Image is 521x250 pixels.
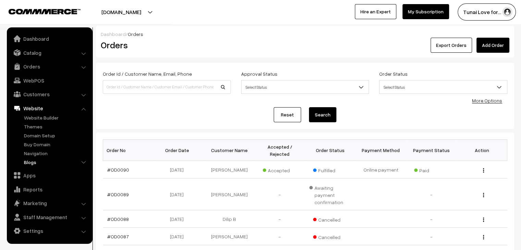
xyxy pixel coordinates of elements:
a: COMMMERCE [9,7,69,15]
a: Buy Domain [22,141,90,148]
label: Order Status [379,70,408,77]
span: Select Status [379,80,507,94]
label: Approval Status [241,70,277,77]
td: - [406,228,457,245]
span: Orders [128,31,143,37]
input: Order Id / Customer Name / Customer Email / Customer Phone [103,80,231,94]
span: Accepted [263,165,297,174]
td: [PERSON_NAME] [204,228,255,245]
a: Themes [22,123,90,130]
th: Order Status [305,140,356,161]
img: Menu [483,235,484,239]
a: #OD0087 [107,234,129,239]
a: Hire an Expert [355,4,396,19]
span: Cancelled [313,214,347,223]
a: Catalog [9,47,90,59]
img: Menu [483,168,484,173]
td: [DATE] [153,228,204,245]
img: Menu [483,193,484,197]
a: Reset [274,107,301,122]
th: Accepted / Rejected [255,140,305,161]
a: Staff Management [9,211,90,223]
th: Order No [103,140,154,161]
a: Marketing [9,197,90,209]
td: - [255,178,305,210]
span: Select Status [380,81,507,93]
td: Dilip B [204,210,255,228]
td: [PERSON_NAME] [204,161,255,178]
span: Fulfilled [313,165,347,174]
a: Customers [9,88,90,100]
a: Website [9,102,90,114]
button: Search [309,107,336,122]
a: #OD0089 [107,191,129,197]
img: Menu [483,217,484,222]
a: Reports [9,183,90,196]
td: [DATE] [153,210,204,228]
a: Apps [9,169,90,182]
td: - [406,178,457,210]
span: Select Status [241,80,369,94]
a: Dashboard [101,31,126,37]
a: Blogs [22,159,90,166]
a: WebPOS [9,74,90,87]
img: user [502,7,512,17]
td: - [255,210,305,228]
td: Online payment [356,161,406,178]
th: Payment Status [406,140,457,161]
a: My Subscription [402,4,449,19]
a: Dashboard [9,33,90,45]
button: [DOMAIN_NAME] [77,3,165,21]
th: Action [457,140,507,161]
a: Orders [9,60,90,73]
span: Paid [414,165,448,174]
a: Add Order [476,38,509,53]
a: More Options [472,98,502,103]
a: Domain Setup [22,132,90,139]
a: Settings [9,225,90,237]
td: - [406,210,457,228]
td: [DATE] [153,161,204,178]
h2: Orders [101,40,230,50]
th: Customer Name [204,140,255,161]
a: #OD0088 [107,216,129,222]
td: [PERSON_NAME] [204,178,255,210]
a: Navigation [22,150,90,157]
button: Tunai Love for… [458,3,516,21]
a: #OD0090 [107,167,129,173]
span: Cancelled [313,232,347,241]
span: Select Status [241,81,369,93]
span: Awaiting payment confirmation [309,183,352,206]
label: Order Id / Customer Name, Email, Phone [103,70,192,77]
button: Export Orders [431,38,472,53]
td: [DATE] [153,178,204,210]
div: / [101,30,509,38]
th: Order Date [153,140,204,161]
td: - [255,228,305,245]
th: Payment Method [356,140,406,161]
img: COMMMERCE [9,9,80,14]
a: Website Builder [22,114,90,121]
